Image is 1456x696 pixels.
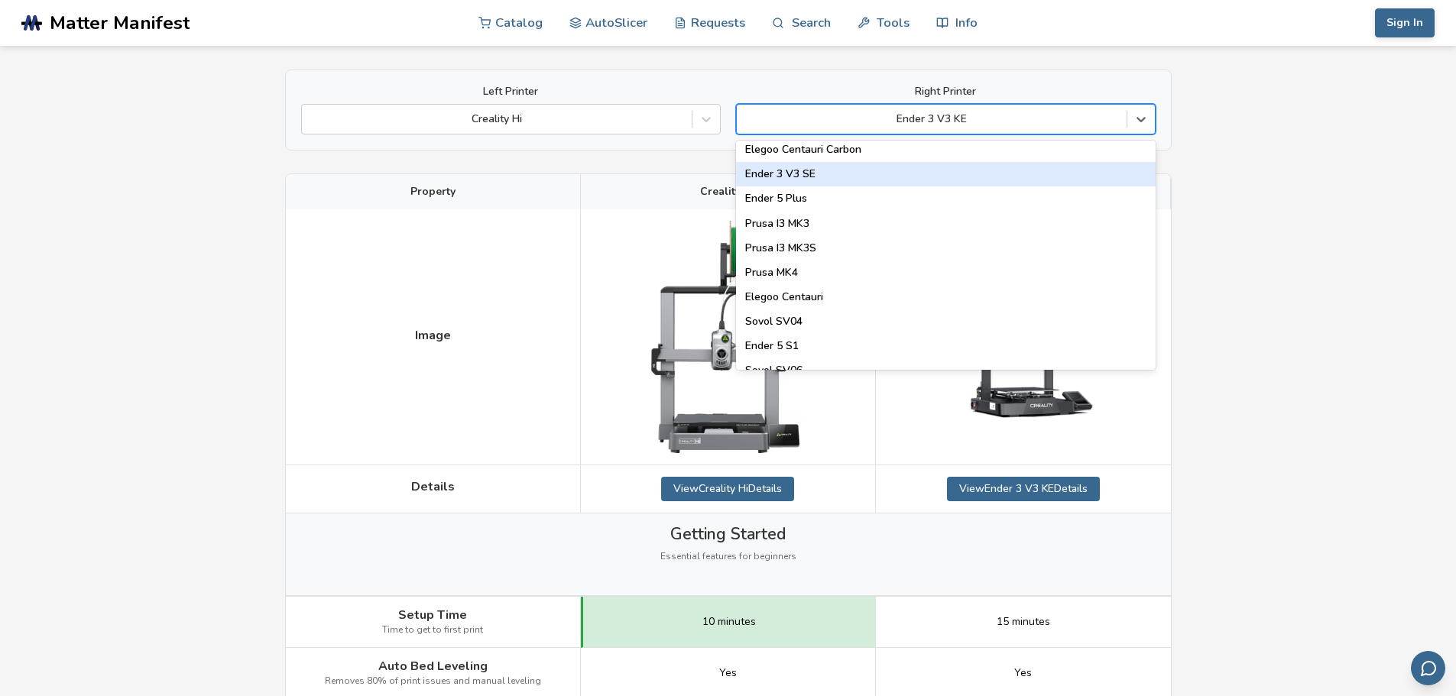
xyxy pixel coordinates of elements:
[947,477,1100,501] a: ViewEnder 3 V3 KEDetails
[285,33,1172,47] p: Is the Creality Hi better than the Ender 3 V3 KE for you?
[736,186,1156,211] div: Ender 5 Plus
[736,358,1156,383] div: Sovol SV06
[50,12,190,34] span: Matter Manifest
[997,616,1050,628] span: 15 minutes
[736,285,1156,309] div: Elegoo Centauri
[310,113,313,125] input: Creality Hi
[700,186,755,198] span: Creality Hi
[719,667,737,679] span: Yes
[651,221,804,452] img: Creality Hi
[661,477,794,501] a: ViewCreality HiDetails
[398,608,467,622] span: Setup Time
[736,236,1156,261] div: Prusa I3 MK3S
[1411,651,1445,685] button: Send feedback via email
[736,334,1156,358] div: Ender 5 S1
[1014,667,1032,679] span: Yes
[325,676,541,687] span: Removes 80% of print issues and manual leveling
[702,616,756,628] span: 10 minutes
[411,480,455,494] span: Details
[660,552,796,562] span: Essential features for beginners
[415,329,451,342] span: Image
[382,625,483,636] span: Time to get to first print
[736,138,1156,162] div: Elegoo Centauri Carbon
[410,186,456,198] span: Property
[378,659,488,673] span: Auto Bed Leveling
[736,162,1156,186] div: Ender 3 V3 SE
[1375,8,1435,37] button: Sign In
[670,525,786,543] span: Getting Started
[301,86,721,98] label: Left Printer
[736,86,1156,98] label: Right Printer
[736,212,1156,236] div: Prusa I3 MK3
[736,261,1156,285] div: Prusa MK4
[744,113,747,125] input: Ender 3 V3 KEAnycubic Kobra 3 V2Elegoo Neptune 3 MaxBambu Lab A1 MiniCreality K1Creality K1 MaxCr...
[736,309,1156,334] div: Sovol SV04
